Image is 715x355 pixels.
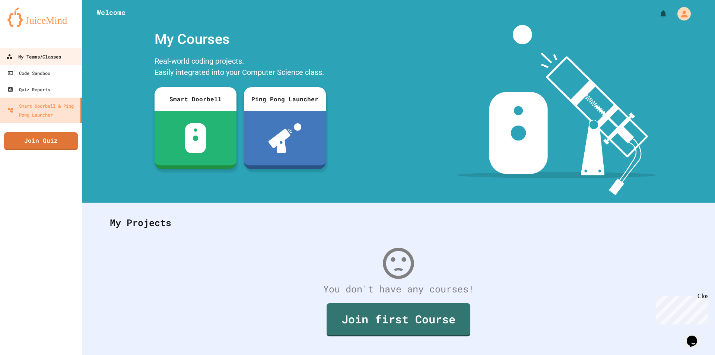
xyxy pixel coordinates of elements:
[4,132,78,150] a: Join Quiz
[6,52,61,61] div: My Teams/Classes
[268,123,302,153] img: ppl-with-ball.png
[7,85,50,94] div: Quiz Reports
[7,101,77,119] div: Smart Doorbell & Ping Pong Launcher
[670,5,693,22] div: My Account
[102,208,695,237] div: My Projects
[645,7,670,20] div: My Notifications
[3,3,51,47] div: Chat with us now!Close
[155,87,236,111] div: Smart Doorbell
[151,25,330,54] div: My Courses
[457,25,657,195] img: banner-image-my-projects.png
[327,303,470,336] a: Join first Course
[7,7,74,27] img: logo-orange.svg
[185,123,206,153] img: sdb-white.svg
[102,282,695,296] div: You don't have any courses!
[653,293,708,324] iframe: chat widget
[151,54,330,82] div: Real-world coding projects. Easily integrated into your Computer Science class.
[684,325,708,348] iframe: chat widget
[7,69,50,77] div: Code Sandbox
[244,87,326,111] div: Ping Pong Launcher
